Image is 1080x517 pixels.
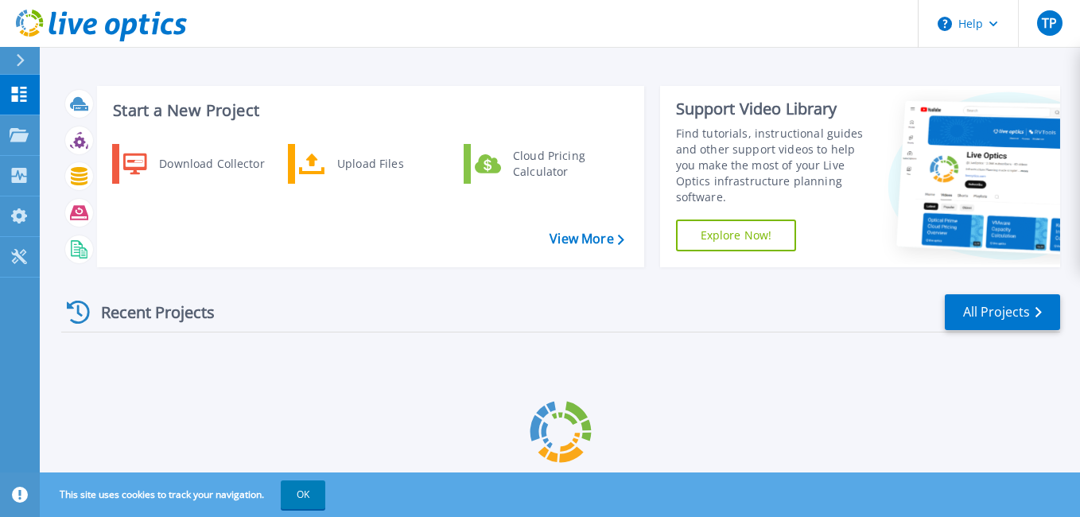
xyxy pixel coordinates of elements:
button: OK [281,480,325,509]
h3: Start a New Project [113,102,624,119]
div: Find tutorials, instructional guides and other support videos to help you make the most of your L... [676,126,875,205]
a: All Projects [945,294,1060,330]
a: View More [550,231,624,247]
div: Upload Files [329,148,447,180]
div: Support Video Library [676,99,875,119]
div: Recent Projects [61,293,236,332]
div: Cloud Pricing Calculator [505,148,623,180]
span: TP [1042,17,1057,29]
a: Cloud Pricing Calculator [464,144,627,184]
div: Download Collector [151,148,271,180]
span: This site uses cookies to track your navigation. [44,480,325,509]
a: Upload Files [288,144,451,184]
a: Download Collector [112,144,275,184]
a: Explore Now! [676,220,797,251]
